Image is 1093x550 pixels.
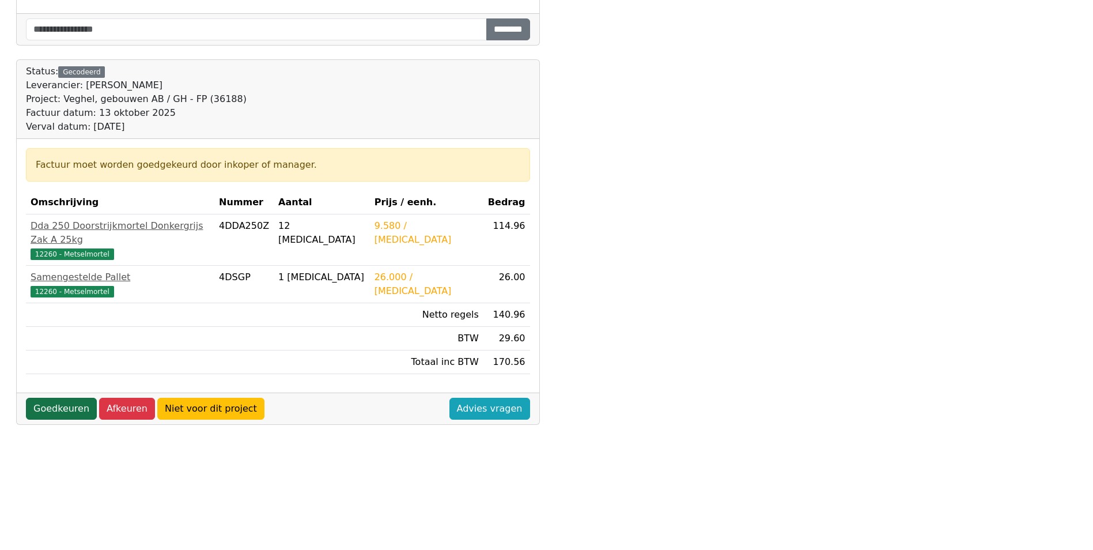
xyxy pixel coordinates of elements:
[370,191,483,214] th: Prijs / eenh.
[157,398,264,420] a: Niet voor dit project
[58,66,105,78] div: Gecodeerd
[375,219,479,247] div: 9.580 / [MEDICAL_DATA]
[31,270,210,284] div: Samengestelde Pallet
[370,351,483,374] td: Totaal inc BTW
[26,106,247,120] div: Factuur datum: 13 oktober 2025
[483,214,530,266] td: 114.96
[26,92,247,106] div: Project: Veghel, gebouwen AB / GH - FP (36188)
[26,120,247,134] div: Verval datum: [DATE]
[31,219,210,247] div: Dda 250 Doorstrijkmortel Donkergrijs Zak A 25kg
[26,65,247,134] div: Status:
[278,270,365,284] div: 1 [MEDICAL_DATA]
[483,191,530,214] th: Bedrag
[483,351,530,374] td: 170.56
[375,270,479,298] div: 26.000 / [MEDICAL_DATA]
[449,398,530,420] a: Advies vragen
[31,219,210,261] a: Dda 250 Doorstrijkmortel Donkergrijs Zak A 25kg12260 - Metselmortel
[214,214,274,266] td: 4DDA250Z
[26,398,97,420] a: Goedkeuren
[99,398,155,420] a: Afkeuren
[278,219,365,247] div: 12 [MEDICAL_DATA]
[274,191,370,214] th: Aantal
[31,270,210,298] a: Samengestelde Pallet12260 - Metselmortel
[483,303,530,327] td: 140.96
[483,327,530,351] td: 29.60
[26,191,214,214] th: Omschrijving
[214,191,274,214] th: Nummer
[26,78,247,92] div: Leverancier: [PERSON_NAME]
[31,286,114,297] span: 12260 - Metselmortel
[214,266,274,303] td: 4DSGP
[370,303,483,327] td: Netto regels
[370,327,483,351] td: BTW
[36,158,520,172] div: Factuur moet worden goedgekeurd door inkoper of manager.
[483,266,530,303] td: 26.00
[31,248,114,260] span: 12260 - Metselmortel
